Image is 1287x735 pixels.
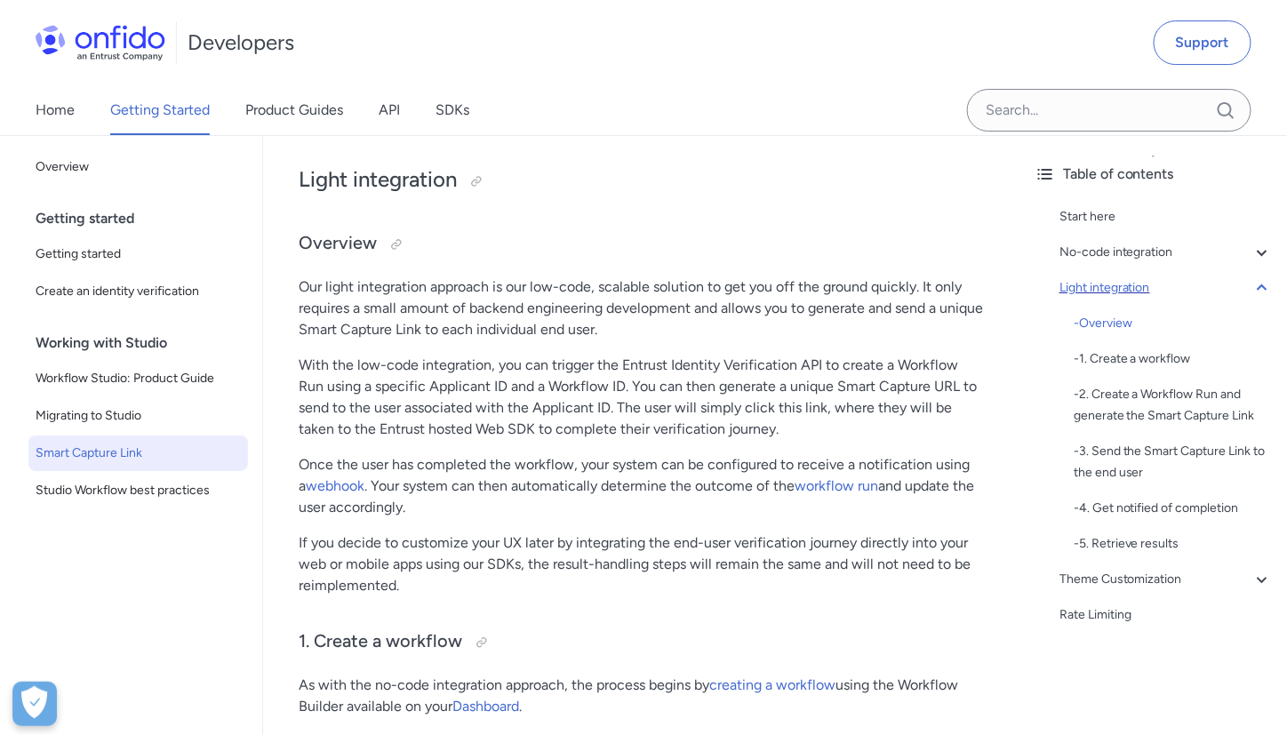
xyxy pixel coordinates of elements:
[28,435,248,471] a: Smart Capture Link
[36,325,255,361] div: Working with Studio
[709,676,835,693] a: creating a workflow
[36,405,241,427] span: Migrating to Studio
[1074,348,1273,370] a: -1. Create a workflow
[299,675,985,717] p: As with the no-code integration approach, the process begins by using the Workflow Builder availa...
[1059,604,1273,626] a: Rate Limiting
[1059,277,1273,299] a: Light integration
[36,281,241,302] span: Create an identity verification
[28,274,248,309] a: Create an identity verification
[245,85,343,135] a: Product Guides
[36,443,241,464] span: Smart Capture Link
[452,698,519,715] a: Dashboard
[1074,498,1273,519] a: -4. Get notified of completion
[1074,348,1273,370] div: - 1. Create a workflow
[299,276,985,340] p: Our light integration approach is our low-code, scalable solution to get you off the ground quick...
[299,454,985,518] p: Once the user has completed the workflow, your system can be configured to receive a notification...
[28,473,248,508] a: Studio Workflow best practices
[299,532,985,596] p: If you decide to customize your UX later by integrating the end-user verification journey directl...
[1074,533,1273,555] a: -5. Retrieve results
[110,85,210,135] a: Getting Started
[1074,441,1273,483] a: -3. Send the Smart Capture Link to the end user
[36,201,255,236] div: Getting started
[28,361,248,396] a: Workflow Studio: Product Guide
[1074,384,1273,427] div: - 2. Create a Workflow Run and generate the Smart Capture Link
[36,25,165,60] img: Onfido Logo
[306,477,364,494] a: webhook
[1059,206,1273,228] a: Start here
[795,477,878,494] a: workflow run
[1074,384,1273,427] a: -2. Create a Workflow Run and generate the Smart Capture Link
[1074,498,1273,519] div: - 4. Get notified of completion
[28,149,248,185] a: Overview
[12,682,57,726] button: Open Preferences
[299,355,985,440] p: With the low-code integration, you can trigger the Entrust Identity Verification API to create a ...
[379,85,400,135] a: API
[188,28,294,57] h1: Developers
[28,398,248,434] a: Migrating to Studio
[1059,569,1273,590] a: Theme Customization
[1059,242,1273,263] a: No-code integration
[299,628,985,657] h3: 1. Create a workflow
[299,230,985,259] h3: Overview
[1035,164,1273,185] div: Table of contents
[1074,533,1273,555] div: - 5. Retrieve results
[967,89,1251,132] input: Onfido search input field
[36,368,241,389] span: Workflow Studio: Product Guide
[36,85,75,135] a: Home
[36,480,241,501] span: Studio Workflow best practices
[436,85,469,135] a: SDKs
[36,156,241,178] span: Overview
[28,236,248,272] a: Getting started
[1154,20,1251,65] a: Support
[1074,441,1273,483] div: - 3. Send the Smart Capture Link to the end user
[299,165,985,196] h2: Light integration
[1074,313,1273,334] div: - Overview
[1074,313,1273,334] a: -Overview
[12,682,57,726] div: Cookie Preferences
[36,244,241,265] span: Getting started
